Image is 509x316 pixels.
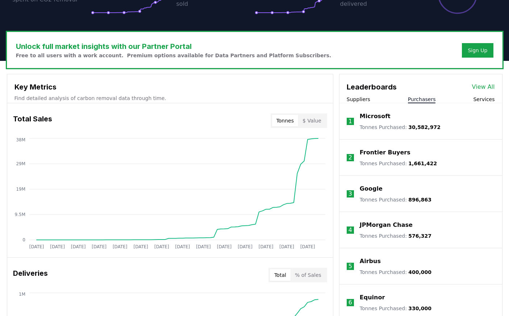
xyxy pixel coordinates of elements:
[196,244,211,249] tspan: [DATE]
[360,305,431,312] p: Tonnes Purchased :
[238,244,253,249] tspan: [DATE]
[468,47,487,54] a: Sign Up
[360,293,385,302] a: Equinor
[349,298,352,307] p: 6
[14,95,326,102] p: Find detailed analysis of carbon removal data through time.
[270,269,291,281] button: Total
[472,83,495,91] a: View All
[408,96,436,103] button: Purchasers
[408,269,431,275] span: 400,000
[14,212,25,217] tspan: 9.5M
[408,233,431,239] span: 576,327
[258,244,273,249] tspan: [DATE]
[360,184,383,193] a: Google
[217,244,231,249] tspan: [DATE]
[360,124,441,131] p: Tonnes Purchased :
[473,96,495,103] button: Services
[16,137,25,142] tspan: 38M
[349,153,352,162] p: 2
[112,244,127,249] tspan: [DATE]
[19,292,25,297] tspan: 1M
[16,187,25,192] tspan: 19M
[29,244,44,249] tspan: [DATE]
[349,226,352,234] p: 4
[300,244,315,249] tspan: [DATE]
[360,112,391,121] a: Microsoft
[13,113,52,128] h3: Total Sales
[92,244,107,249] tspan: [DATE]
[349,262,352,271] p: 5
[272,115,298,126] button: Tonnes
[347,82,397,92] h3: Leaderboards
[347,96,370,103] button: Suppliers
[16,41,331,52] h3: Unlock full market insights with our Partner Portal
[349,117,352,126] p: 1
[22,237,25,242] tspan: 0
[408,197,431,203] span: 896,863
[175,244,190,249] tspan: [DATE]
[408,124,441,130] span: 30,582,972
[360,196,431,203] p: Tonnes Purchased :
[279,244,294,249] tspan: [DATE]
[360,221,413,229] a: JPMorgan Chase
[360,257,381,266] a: Airbus
[360,160,437,167] p: Tonnes Purchased :
[349,190,352,198] p: 3
[462,43,493,58] button: Sign Up
[16,161,25,166] tspan: 29M
[291,269,326,281] button: % of Sales
[360,269,431,276] p: Tonnes Purchased :
[408,161,437,166] span: 1,661,422
[360,232,431,240] p: Tonnes Purchased :
[16,52,331,59] p: Free to all users with a work account. Premium options available for Data Partners and Platform S...
[71,244,85,249] tspan: [DATE]
[298,115,326,126] button: $ Value
[408,305,431,311] span: 330,000
[154,244,169,249] tspan: [DATE]
[360,148,410,157] a: Frontier Buyers
[133,244,148,249] tspan: [DATE]
[13,268,48,282] h3: Deliveries
[50,244,65,249] tspan: [DATE]
[14,82,326,92] h3: Key Metrics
